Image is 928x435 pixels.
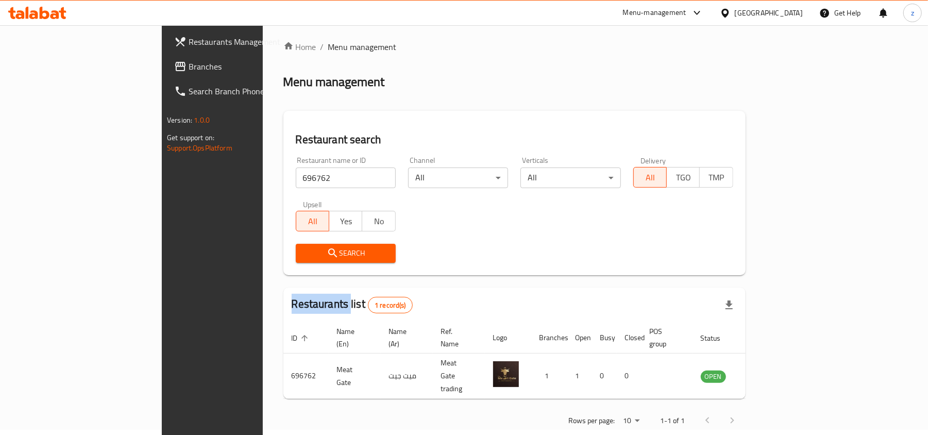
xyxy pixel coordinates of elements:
[671,170,696,185] span: TGO
[296,168,396,188] input: Search for restaurant name or ID..
[296,132,733,147] h2: Restaurant search
[568,414,615,427] p: Rows per page:
[329,211,362,231] button: Yes
[592,322,617,354] th: Busy
[623,7,686,19] div: Menu-management
[704,170,729,185] span: TMP
[633,167,667,188] button: All
[333,214,358,229] span: Yes
[381,354,433,399] td: ميت جيت
[189,60,309,73] span: Branches
[701,371,726,383] div: OPEN
[366,214,391,229] span: No
[166,29,317,54] a: Restaurants Management
[531,354,567,399] td: 1
[194,113,210,127] span: 1.0.0
[531,322,567,354] th: Branches
[592,354,617,399] td: 0
[911,7,914,19] span: z
[283,41,746,53] nav: breadcrumb
[660,414,685,427] p: 1-1 of 1
[189,85,309,97] span: Search Branch Phone
[362,211,395,231] button: No
[666,167,700,188] button: TGO
[619,413,644,429] div: Rows per page:
[650,325,680,350] span: POS group
[303,200,322,208] label: Upsell
[389,325,420,350] span: Name (Ar)
[567,354,592,399] td: 1
[408,168,508,188] div: All
[520,168,620,188] div: All
[304,247,387,260] span: Search
[166,54,317,79] a: Branches
[701,371,726,382] span: OPEN
[640,157,666,164] label: Delivery
[567,322,592,354] th: Open
[441,325,473,350] span: Ref. Name
[167,141,232,155] a: Support.OpsPlatform
[292,332,311,344] span: ID
[638,170,663,185] span: All
[485,322,531,354] th: Logo
[292,296,413,313] h2: Restaurants list
[617,354,642,399] td: 0
[368,297,413,313] div: Total records count
[300,214,325,229] span: All
[329,354,381,399] td: Meat Gate
[368,300,412,310] span: 1 record(s)
[328,41,397,53] span: Menu management
[166,79,317,104] a: Search Branch Phone
[167,113,192,127] span: Version:
[699,167,733,188] button: TMP
[296,244,396,263] button: Search
[735,7,803,19] div: [GEOGRAPHIC_DATA]
[493,361,519,387] img: Meat Gate
[433,354,485,399] td: Meat Gate trading
[617,322,642,354] th: Closed
[701,332,734,344] span: Status
[283,74,385,90] h2: Menu management
[189,36,309,48] span: Restaurants Management
[296,211,329,231] button: All
[283,322,782,399] table: enhanced table
[337,325,368,350] span: Name (En)
[320,41,324,53] li: /
[167,131,214,144] span: Get support on:
[717,293,741,317] div: Export file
